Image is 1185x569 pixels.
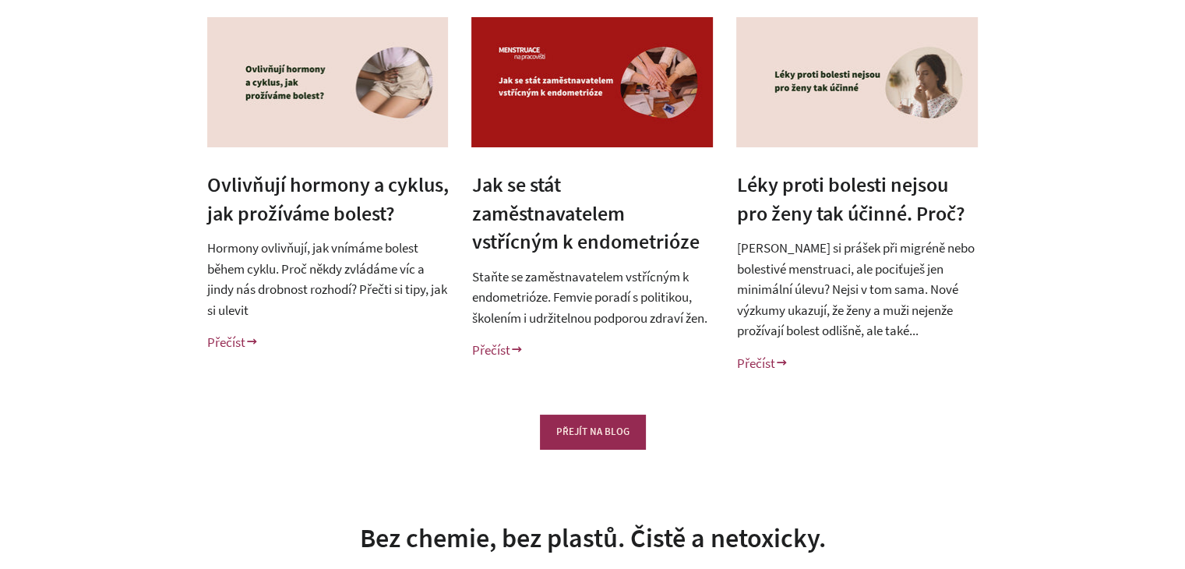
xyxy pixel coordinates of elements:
[207,17,449,147] img: Ovlivňují hormony a cyklus, jak prožíváme bolest?
[736,17,978,147] img: Léky proti bolesti nejsou pro ženy tak účinné. Proč?
[207,334,259,351] a: Přečíst
[736,238,978,341] div: [PERSON_NAME] si prášek při migréně nebo bolestivé menstruaci, ale pociťuješ jen minimální úlevu?...
[471,17,713,147] img: Jak se stát zaměstnavatelem vstřícným k endometrióze
[540,415,646,449] a: PŘEJÍT NA BLOG
[207,238,449,320] div: Hormony ovlivňují, jak vnímáme bolest během cyklu. Proč někdy zvládáme víc a jindy nás drobnost r...
[736,171,965,225] a: Léky proti bolesti nejsou pro ženy tak účinné. Proč?
[736,355,788,372] a: Přečíst
[207,520,979,557] h2: Bez chemie, bez plastů. Čistě a netoxicky.
[471,267,713,329] div: Staňte se zaměstnavatelem vstřícným k endometrióze. Femvie poradí s politikou, školením i udržite...
[207,171,449,225] a: Ovlivňují hormony a cyklus, jak prožíváme bolest?
[471,171,699,254] a: Jak se stát zaměstnavatelem vstřícným k endometrióze
[471,341,523,359] a: Přečíst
